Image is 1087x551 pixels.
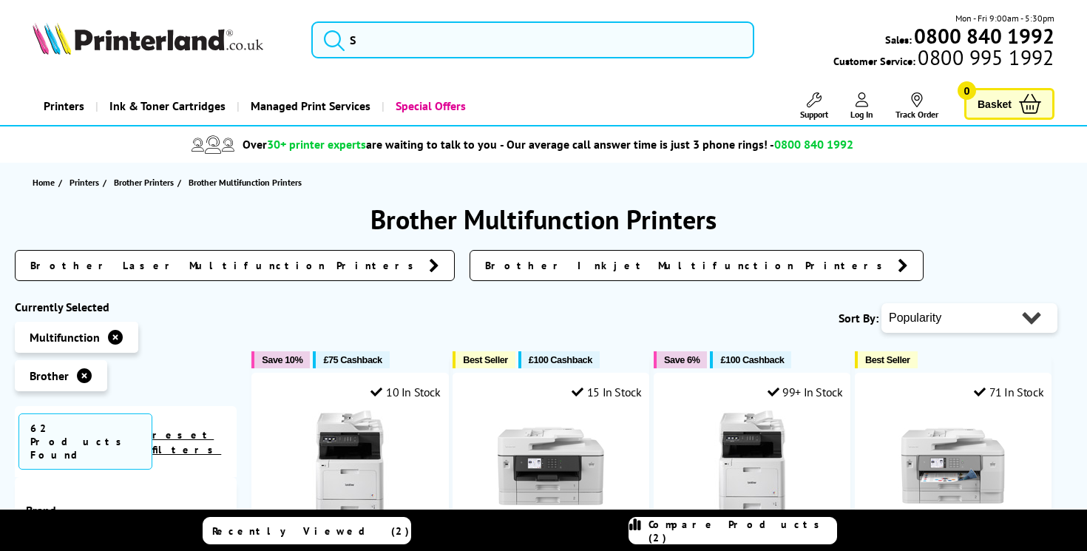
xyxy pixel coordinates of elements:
[855,351,918,368] button: Best Seller
[800,109,828,120] span: Support
[774,137,853,152] span: 0800 840 1992
[313,351,389,368] button: £75 Cashback
[470,250,924,281] a: Brother Inkjet Multifunction Printers
[839,311,878,325] span: Sort By:
[697,410,807,521] img: Brother DCP-L8410CDW
[262,354,302,365] span: Save 10%
[33,22,293,58] a: Printerland Logo
[114,175,177,190] a: Brother Printers
[30,330,100,345] span: Multifunction
[370,385,440,399] div: 10 In Stock
[629,517,837,544] a: Compare Products (2)
[850,92,873,120] a: Log In
[251,351,310,368] button: Save 10%
[237,87,382,125] a: Managed Print Services
[850,109,873,120] span: Log In
[572,385,641,399] div: 15 In Stock
[95,87,237,125] a: Ink & Toner Cartridges
[865,354,910,365] span: Best Seller
[720,354,784,365] span: £100 Cashback
[15,202,1072,237] h1: Brother Multifunction Printers
[500,137,853,152] span: - Our average call answer time is just 3 phone rings! -
[323,354,382,365] span: £75 Cashback
[33,87,95,125] a: Printers
[382,87,477,125] a: Special Offers
[152,428,221,456] a: reset filters
[33,22,263,55] img: Printerland Logo
[294,410,405,521] img: Brother MFC-L8690CDW
[649,518,836,544] span: Compare Products (2)
[529,354,592,365] span: £100 Cashback
[768,385,843,399] div: 99+ In Stock
[114,175,174,190] span: Brother Printers
[664,354,700,365] span: Save 6%
[70,175,103,190] a: Printers
[33,175,58,190] a: Home
[978,94,1012,114] span: Basket
[212,524,410,538] span: Recently Viewed (2)
[267,137,366,152] span: 30+ printer experts
[955,11,1054,25] span: Mon - Fri 9:00am - 5:30pm
[914,22,1054,50] b: 0800 840 1992
[710,351,791,368] button: £100 Cashback
[18,413,152,470] span: 62 Products Found
[974,385,1043,399] div: 71 In Stock
[311,21,754,58] input: S
[912,29,1054,43] a: 0800 840 1992
[800,92,828,120] a: Support
[15,300,237,314] div: Currently Selected
[885,33,912,47] span: Sales:
[495,410,606,521] img: Brother MFC-J6940DW
[958,81,976,100] span: 0
[915,50,1054,64] span: 0800 995 1992
[485,258,890,273] span: Brother Inkjet Multifunction Printers
[964,88,1054,120] a: Basket 0
[463,354,508,365] span: Best Seller
[26,503,226,518] span: Brand
[15,250,455,281] a: Brother Laser Multifunction Printers
[243,137,497,152] span: Over are waiting to talk to you
[453,351,515,368] button: Best Seller
[895,92,938,120] a: Track Order
[189,177,302,188] span: Brother Multifunction Printers
[109,87,226,125] span: Ink & Toner Cartridges
[30,258,421,273] span: Brother Laser Multifunction Printers
[833,50,1054,68] span: Customer Service:
[203,517,411,544] a: Recently Viewed (2)
[518,351,600,368] button: £100 Cashback
[70,175,99,190] span: Printers
[898,410,1009,521] img: Brother MFC-J6955DW
[30,368,69,383] span: Brother
[654,351,707,368] button: Save 6%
